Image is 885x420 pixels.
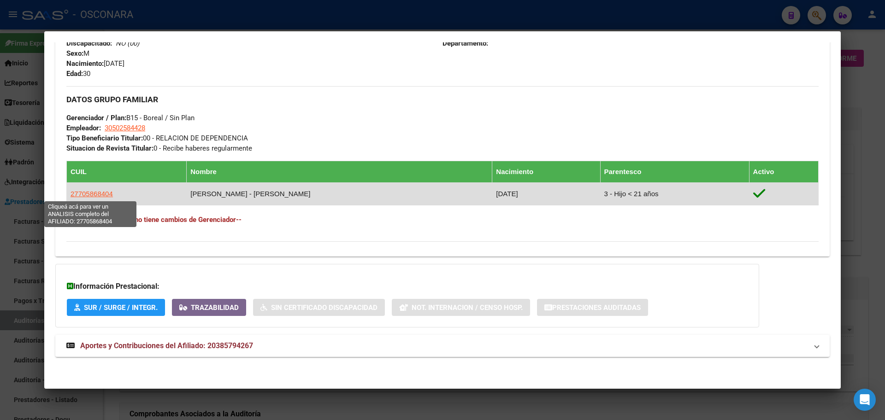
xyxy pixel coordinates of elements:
strong: Situacion de Revista Titular: [66,144,153,152]
button: Sin Certificado Discapacidad [253,299,385,316]
span: Aportes y Contribuciones del Afiliado: 20385794267 [80,341,253,350]
th: Nombre [187,161,492,182]
strong: Gerenciador / Plan: [66,114,126,122]
span: Trazabilidad [191,303,239,312]
td: [DATE] [492,182,600,205]
button: Prestaciones Auditadas [537,299,648,316]
span: [DATE] [66,59,124,68]
strong: Tipo Beneficiario Titular: [66,134,143,142]
span: 0 - Recibe haberes regularmente [66,144,252,152]
span: M [66,49,89,58]
th: Nacimiento [492,161,600,182]
h4: --Este Grupo Familiar no tiene cambios de Gerenciador-- [66,215,819,225]
span: 00 - RELACION DE DEPENDENCIA [66,134,248,142]
h3: Información Prestacional: [67,281,748,292]
td: [PERSON_NAME] - [PERSON_NAME] [187,182,492,205]
strong: Departamento: [442,39,488,47]
strong: Sexo: [66,49,83,58]
mat-expansion-panel-header: Aportes y Contribuciones del Afiliado: 20385794267 [55,335,830,357]
i: NO (00) [116,39,139,47]
button: Not. Internacion / Censo Hosp. [392,299,530,316]
td: 3 - Hijo < 21 años [600,182,749,205]
span: B15 - Boreal / Sin Plan [66,114,195,122]
th: Activo [749,161,818,182]
span: Sin Certificado Discapacidad [271,303,378,312]
h3: DATOS GRUPO FAMILIAR [66,94,819,105]
span: 30502584428 [105,124,145,132]
button: Trazabilidad [172,299,246,316]
button: SUR / SURGE / INTEGR. [67,299,165,316]
strong: Nacimiento: [66,59,104,68]
strong: Empleador: [66,124,101,132]
div: Open Intercom Messenger [854,389,876,411]
span: Prestaciones Auditadas [552,303,641,312]
th: Parentesco [600,161,749,182]
span: SUR / SURGE / INTEGR. [84,303,158,312]
th: CUIL [67,161,187,182]
strong: Discapacitado: [66,39,112,47]
span: 27705868404 [71,190,113,198]
span: 30 [66,70,90,78]
strong: Edad: [66,70,83,78]
span: Not. Internacion / Censo Hosp. [412,303,523,312]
